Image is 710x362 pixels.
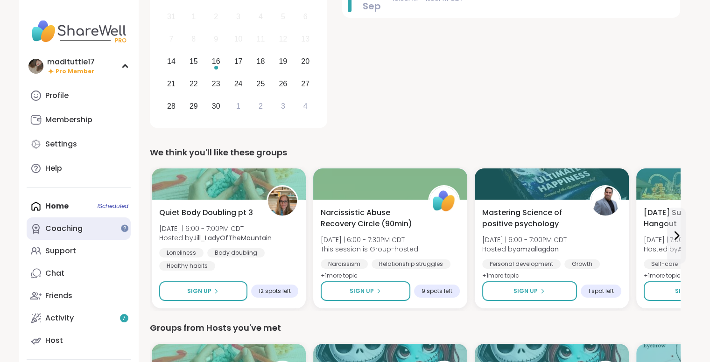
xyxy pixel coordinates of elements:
div: Not available Wednesday, September 10th, 2025 [228,29,248,49]
div: 15 [190,55,198,68]
div: 29 [190,100,198,112]
div: Loneliness [159,248,204,258]
div: 19 [279,55,287,68]
div: 12 [279,33,287,45]
button: Sign Up [321,281,410,301]
div: 2 [214,10,218,23]
span: Quiet Body Doubling pt 3 [159,207,253,218]
b: amzallagdan [516,244,559,254]
img: Jill_LadyOfTheMountain [268,187,297,216]
div: Not available Thursday, September 11th, 2025 [251,29,271,49]
div: 4 [303,100,308,112]
div: 3 [236,10,240,23]
div: We think you'll like these groups [150,146,680,159]
span: [DATE] | 6:00 - 7:30PM CDT [321,235,418,244]
a: Friends [27,285,131,307]
div: madituttle17 [47,57,95,67]
div: Not available Saturday, September 6th, 2025 [295,7,316,27]
div: Choose Monday, September 22nd, 2025 [183,74,204,94]
div: 17 [234,55,243,68]
div: Not available Friday, September 12th, 2025 [273,29,293,49]
div: 24 [234,77,243,90]
div: Not available Friday, September 5th, 2025 [273,7,293,27]
a: Membership [27,109,131,131]
span: Narcissistic Abuse Recovery Circle (90min) [321,207,418,230]
a: Support [27,240,131,262]
div: month 2025-09 [160,6,316,117]
div: Relationship struggles [372,259,450,269]
div: 1 [236,100,240,112]
div: Support [45,246,76,256]
div: Profile [45,90,69,101]
span: [DATE] | 6:00 - 7:00PM CDT [482,235,567,244]
div: 21 [167,77,176,90]
div: Choose Thursday, September 18th, 2025 [251,52,271,72]
div: 1 [191,10,196,23]
div: Settings [45,139,77,149]
div: Body doubling [207,248,265,258]
div: Help [45,163,62,174]
div: Groups from Hosts you've met [150,321,680,334]
div: Choose Tuesday, September 23rd, 2025 [206,74,226,94]
a: Activity7 [27,307,131,329]
div: Not available Sunday, September 7th, 2025 [162,29,182,49]
div: 13 [301,33,309,45]
div: 3 [281,100,285,112]
img: amzallagdan [591,187,620,216]
div: 14 [167,55,176,68]
div: Coaching [45,223,83,234]
div: Not available Wednesday, September 3rd, 2025 [228,7,248,27]
span: 1 spot left [588,287,614,295]
div: Host [45,335,63,346]
span: Pro Member [56,68,94,76]
button: Sign Up [159,281,247,301]
span: Sign Up [675,287,699,295]
a: Host [27,329,131,352]
div: Choose Monday, September 15th, 2025 [183,52,204,72]
img: ShareWell [429,187,458,216]
div: Choose Thursday, October 2nd, 2025 [251,96,271,116]
div: 18 [257,55,265,68]
div: 4 [259,10,263,23]
div: Choose Saturday, October 4th, 2025 [295,96,316,116]
span: Mastering Science of positive psychology [482,207,579,230]
div: 2 [259,100,263,112]
div: 27 [301,77,309,90]
div: Choose Friday, October 3rd, 2025 [273,96,293,116]
div: 5 [281,10,285,23]
span: Hosted by [482,244,567,254]
div: Friends [45,291,72,301]
div: Not available Tuesday, September 2nd, 2025 [206,7,226,27]
a: Profile [27,84,131,107]
span: 12 spots left [259,287,291,295]
div: Choose Sunday, September 21st, 2025 [162,74,182,94]
div: Choose Thursday, September 25th, 2025 [251,74,271,94]
div: 31 [167,10,176,23]
div: Choose Wednesday, September 17th, 2025 [228,52,248,72]
div: Choose Wednesday, September 24th, 2025 [228,74,248,94]
span: Sign Up [350,287,374,295]
span: [DATE] | 6:00 - 7:00PM CDT [159,224,272,233]
span: 9 spots left [422,287,452,295]
div: Not available Tuesday, September 9th, 2025 [206,29,226,49]
div: Chat [45,268,64,278]
div: 30 [212,100,220,112]
img: madituttle17 [28,59,43,74]
div: Choose Sunday, September 28th, 2025 [162,96,182,116]
div: Activity [45,313,74,323]
iframe: Spotlight [121,224,128,232]
div: Self-care [644,259,685,269]
div: Narcissism [321,259,368,269]
div: Healthy habits [159,261,215,271]
div: Not available Sunday, August 31st, 2025 [162,7,182,27]
div: 22 [190,77,198,90]
button: Sign Up [482,281,577,301]
a: Chat [27,262,131,285]
div: Not available Monday, September 1st, 2025 [183,7,204,27]
span: Sign Up [513,287,538,295]
div: Growth [564,259,600,269]
div: Choose Tuesday, September 16th, 2025 [206,52,226,72]
div: Choose Saturday, September 27th, 2025 [295,74,316,94]
div: Choose Friday, September 26th, 2025 [273,74,293,94]
div: 10 [234,33,243,45]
